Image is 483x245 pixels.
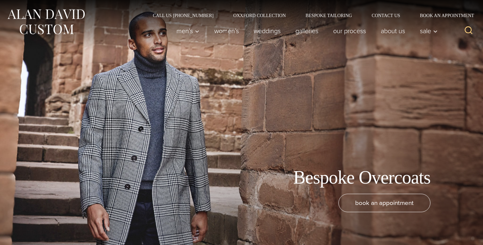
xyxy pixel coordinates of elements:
[326,24,374,37] a: Our Process
[176,28,199,34] span: Men’s
[338,194,430,212] a: book an appointment
[143,13,223,18] a: Call Us [PHONE_NUMBER]
[420,28,438,34] span: Sale
[374,24,413,37] a: About Us
[7,7,85,36] img: Alan David Custom
[355,198,414,208] span: book an appointment
[223,13,296,18] a: Oxxford Collection
[296,13,362,18] a: Bespoke Tailoring
[461,23,476,39] button: View Search Form
[207,24,246,37] a: Women’s
[169,24,441,37] nav: Primary Navigation
[246,24,288,37] a: weddings
[288,24,326,37] a: Galleries
[362,13,410,18] a: Contact Us
[410,13,476,18] a: Book an Appointment
[293,167,430,189] h1: Bespoke Overcoats
[143,13,476,18] nav: Secondary Navigation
